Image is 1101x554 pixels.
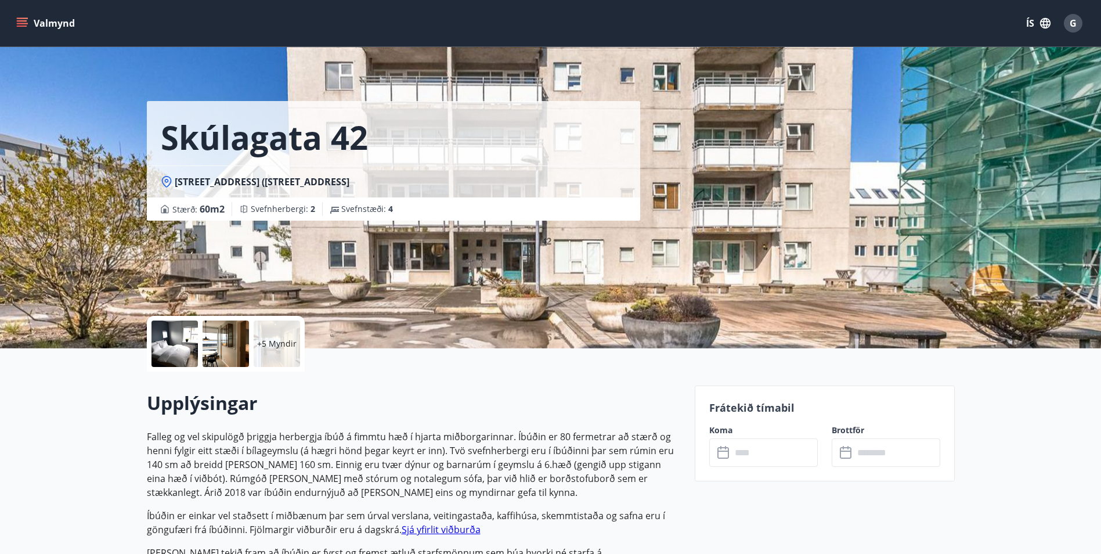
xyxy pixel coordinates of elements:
[832,425,940,436] label: Brottför
[1059,9,1087,37] button: G
[709,400,940,415] p: Frátekið tímabil
[147,509,681,537] p: Íbúðin er einkar vel staðsett í miðbænum þar sem úrval verslana, veitingastaða, kaffihúsa, skemmt...
[402,523,481,536] a: Sjá yfirlit viðburða
[341,203,393,215] span: Svefnstæði :
[311,203,315,214] span: 2
[172,202,225,216] span: Stærð :
[200,203,225,215] span: 60 m2
[147,390,681,416] h2: Upplýsingar
[175,175,349,188] span: [STREET_ADDRESS] ([STREET_ADDRESS]
[1020,13,1057,34] button: ÍS
[147,430,681,499] p: Falleg og vel skipulögð þriggja herbergja íbúð á fimmtu hæð í hjarta miðborgarinnar. Íbúðin er 80...
[14,13,80,34] button: menu
[1070,17,1077,30] span: G
[709,425,818,436] label: Koma
[257,338,297,350] p: +5 Myndir
[161,115,368,159] h1: Skúlagata 42
[388,203,393,214] span: 4
[251,203,315,215] span: Svefnherbergi :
